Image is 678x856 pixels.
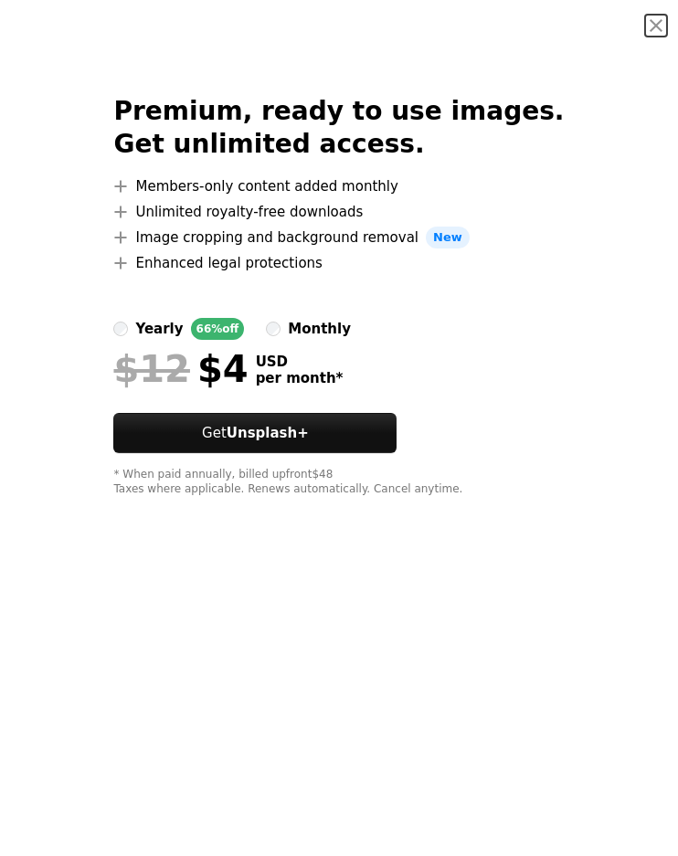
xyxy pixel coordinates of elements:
[426,227,470,248] span: New
[256,370,344,386] span: per month *
[113,347,190,391] span: $12
[266,322,281,336] input: monthly
[113,413,397,453] button: GetUnsplash+
[113,252,564,274] li: Enhanced legal protections
[135,318,183,340] div: yearly
[113,347,248,391] div: $4
[227,425,309,441] strong: Unsplash+
[113,322,128,336] input: yearly66%off
[113,227,564,248] li: Image cropping and background removal
[113,175,564,197] li: Members-only content added monthly
[191,318,245,340] div: 66% off
[256,354,344,370] span: USD
[113,468,564,497] div: * When paid annually, billed upfront $48 Taxes where applicable. Renews automatically. Cancel any...
[113,201,564,223] li: Unlimited royalty-free downloads
[113,95,564,161] h2: Premium, ready to use images. Get unlimited access.
[288,318,351,340] div: monthly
